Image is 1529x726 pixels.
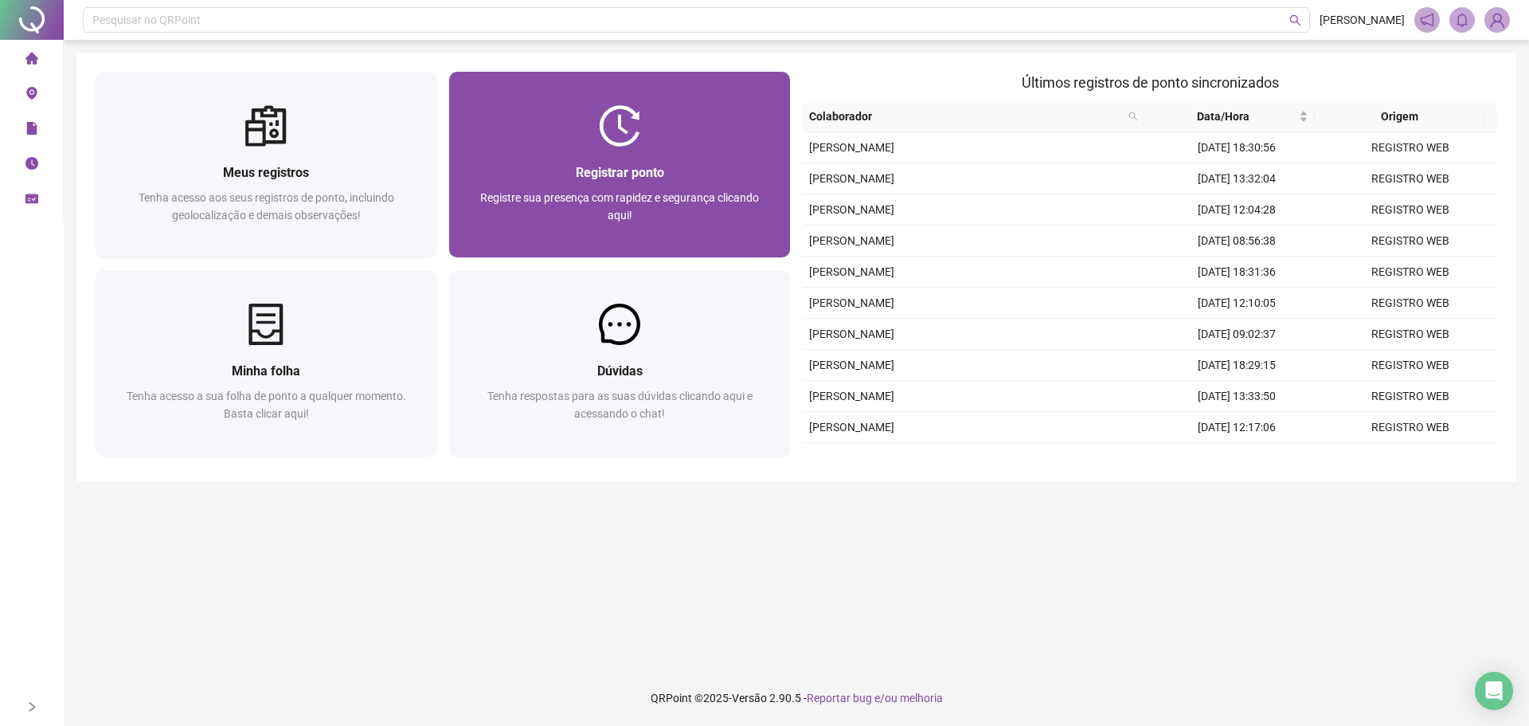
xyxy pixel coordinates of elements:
[25,150,38,182] span: clock-circle
[25,80,38,112] span: environment
[1324,381,1497,412] td: REGISTRO WEB
[1150,132,1324,163] td: [DATE] 18:30:56
[809,359,894,371] span: [PERSON_NAME]
[232,363,300,379] span: Minha folha
[1324,319,1497,350] td: REGISTRO WEB
[1150,319,1324,350] td: [DATE] 09:02:37
[809,265,894,278] span: [PERSON_NAME]
[480,191,759,222] span: Registre sua presença com rapidez e segurança clicando aqui!
[1150,257,1324,288] td: [DATE] 18:31:36
[1150,350,1324,381] td: [DATE] 18:29:15
[809,108,1122,125] span: Colaborador
[96,270,436,456] a: Minha folhaTenha acesso a sua folha de ponto a qualquer momento. Basta clicar aqui!
[1324,350,1497,381] td: REGISTRO WEB
[1320,11,1405,29] span: [PERSON_NAME]
[809,203,894,216] span: [PERSON_NAME]
[1150,194,1324,226] td: [DATE] 12:04:28
[449,270,790,456] a: DúvidasTenha respostas para as suas dúvidas clicando aqui e acessando o chat!
[1150,226,1324,257] td: [DATE] 08:56:38
[809,296,894,309] span: [PERSON_NAME]
[1324,132,1497,163] td: REGISTRO WEB
[1125,104,1141,128] span: search
[25,185,38,217] span: schedule
[1324,412,1497,443] td: REGISTRO WEB
[25,115,38,147] span: file
[732,692,767,704] span: Versão
[597,363,643,379] span: Dúvidas
[1324,443,1497,474] td: REGISTRO WEB
[1324,257,1497,288] td: REGISTRO WEB
[809,141,894,154] span: [PERSON_NAME]
[1150,288,1324,319] td: [DATE] 12:10:05
[1324,163,1497,194] td: REGISTRO WEB
[807,692,943,704] span: Reportar bug e/ou melhoria
[1420,13,1434,27] span: notification
[1128,112,1138,121] span: search
[25,45,38,77] span: home
[1150,381,1324,412] td: [DATE] 13:33:50
[96,72,436,257] a: Meus registrosTenha acesso aos seus registros de ponto, incluindo geolocalização e demais observa...
[127,390,406,420] span: Tenha acesso a sua folha de ponto a qualquer momento. Basta clicar aqui!
[809,328,894,340] span: [PERSON_NAME]
[1022,74,1279,91] span: Últimos registros de ponto sincronizados
[1485,8,1509,32] img: 86158
[1315,101,1485,132] th: Origem
[64,670,1529,726] footer: QRPoint © 2025 - 2.90.5 -
[1324,288,1497,319] td: REGISTRO WEB
[449,72,790,257] a: Registrar pontoRegistre sua presença com rapidez e segurança clicando aqui!
[1150,412,1324,443] td: [DATE] 12:17:06
[487,390,753,420] span: Tenha respostas para as suas dúvidas clicando aqui e acessando o chat!
[1324,226,1497,257] td: REGISTRO WEB
[1151,108,1296,125] span: Data/Hora
[1289,14,1301,26] span: search
[809,421,894,434] span: [PERSON_NAME]
[1455,13,1469,27] span: bell
[809,234,894,247] span: [PERSON_NAME]
[139,191,394,222] span: Tenha acesso aos seus registros de ponto, incluindo geolocalização e demais observações!
[1144,101,1315,132] th: Data/Hora
[1324,194,1497,226] td: REGISTRO WEB
[1475,672,1513,710] div: Open Intercom Messenger
[26,701,37,712] span: right
[809,390,894,402] span: [PERSON_NAME]
[809,172,894,185] span: [PERSON_NAME]
[1150,163,1324,194] td: [DATE] 13:32:04
[223,165,309,180] span: Meus registros
[1150,443,1324,474] td: [DATE] 09:18:21
[576,165,664,180] span: Registrar ponto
